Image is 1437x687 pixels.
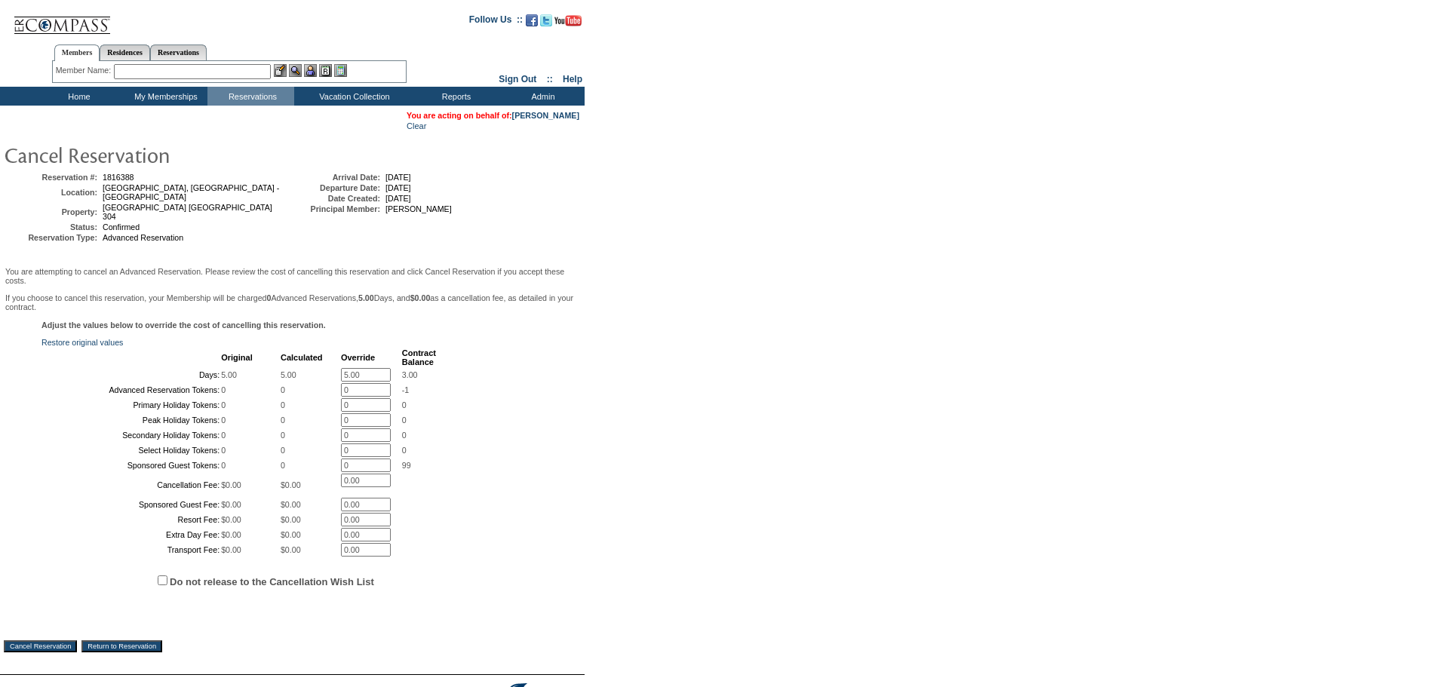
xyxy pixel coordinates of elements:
[407,121,426,130] a: Clear
[103,173,134,182] span: 1816388
[563,74,582,84] a: Help
[13,4,111,35] img: Compass Home
[7,183,97,201] td: Location:
[385,183,411,192] span: [DATE]
[547,74,553,84] span: ::
[7,233,97,242] td: Reservation Type:
[281,385,285,394] span: 0
[281,480,301,489] span: $0.00
[221,353,253,362] b: Original
[498,87,585,106] td: Admin
[34,87,121,106] td: Home
[43,459,220,472] td: Sponsored Guest Tokens:
[294,87,411,106] td: Vacation Collection
[54,44,100,61] a: Members
[410,293,431,302] b: $0.00
[274,64,287,77] img: b_edit.gif
[540,19,552,28] a: Follow us on Twitter
[5,293,579,311] p: If you choose to cancel this reservation, your Membership will be charged Advanced Reservations, ...
[221,400,226,409] span: 0
[221,461,226,470] span: 0
[221,530,241,539] span: $0.00
[281,400,285,409] span: 0
[341,353,375,362] b: Override
[150,44,207,60] a: Reservations
[402,348,436,367] b: Contract Balance
[281,416,285,425] span: 0
[334,64,347,77] img: b_calculator.gif
[469,13,523,31] td: Follow Us ::
[221,416,226,425] span: 0
[43,413,220,427] td: Peak Holiday Tokens:
[526,14,538,26] img: Become our fan on Facebook
[402,431,407,440] span: 0
[221,480,241,489] span: $0.00
[43,368,220,382] td: Days:
[43,498,220,511] td: Sponsored Guest Fee:
[281,353,323,362] b: Calculated
[221,545,241,554] span: $0.00
[281,515,301,524] span: $0.00
[43,443,220,457] td: Select Holiday Tokens:
[512,111,579,120] a: [PERSON_NAME]
[385,194,411,203] span: [DATE]
[221,500,241,509] span: $0.00
[221,385,226,394] span: 0
[281,530,301,539] span: $0.00
[221,431,226,440] span: 0
[4,640,77,652] input: Cancel Reservation
[319,64,332,77] img: Reservations
[7,222,97,232] td: Status:
[411,87,498,106] td: Reports
[43,428,220,442] td: Secondary Holiday Tokens:
[402,446,407,455] span: 0
[281,446,285,455] span: 0
[281,370,296,379] span: 5.00
[290,183,380,192] td: Departure Date:
[554,15,582,26] img: Subscribe to our YouTube Channel
[281,461,285,470] span: 0
[281,431,285,440] span: 0
[43,383,220,397] td: Advanced Reservation Tokens:
[402,370,418,379] span: 3.00
[281,500,301,509] span: $0.00
[385,204,452,213] span: [PERSON_NAME]
[56,64,114,77] div: Member Name:
[43,513,220,526] td: Resort Fee:
[100,44,150,60] a: Residences
[554,19,582,28] a: Subscribe to our YouTube Channel
[385,173,411,182] span: [DATE]
[221,446,226,455] span: 0
[170,576,374,587] label: Do not release to the Cancellation Wish List
[103,233,183,242] span: Advanced Reservation
[41,338,123,347] a: Restore original values
[290,173,380,182] td: Arrival Date:
[5,267,579,285] p: You are attempting to cancel an Advanced Reservation. Please review the cost of cancelling this r...
[402,416,407,425] span: 0
[290,204,380,213] td: Principal Member:
[43,474,220,496] td: Cancellation Fee:
[41,320,326,330] b: Adjust the values below to override the cost of cancelling this reservation.
[402,400,407,409] span: 0
[304,64,317,77] img: Impersonate
[7,173,97,182] td: Reservation #:
[402,461,411,470] span: 99
[7,203,97,221] td: Property:
[281,545,301,554] span: $0.00
[407,111,579,120] span: You are acting on behalf of:
[267,293,272,302] b: 0
[103,203,272,221] span: [GEOGRAPHIC_DATA] [GEOGRAPHIC_DATA] 304
[221,370,237,379] span: 5.00
[81,640,162,652] input: Return to Reservation
[499,74,536,84] a: Sign Out
[103,183,279,201] span: [GEOGRAPHIC_DATA], [GEOGRAPHIC_DATA] - [GEOGRAPHIC_DATA]
[43,543,220,557] td: Transport Fee:
[289,64,302,77] img: View
[402,385,409,394] span: -1
[103,222,140,232] span: Confirmed
[540,14,552,26] img: Follow us on Twitter
[43,398,220,412] td: Primary Holiday Tokens:
[221,515,241,524] span: $0.00
[4,140,306,170] img: pgTtlCancelRes.gif
[358,293,374,302] b: 5.00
